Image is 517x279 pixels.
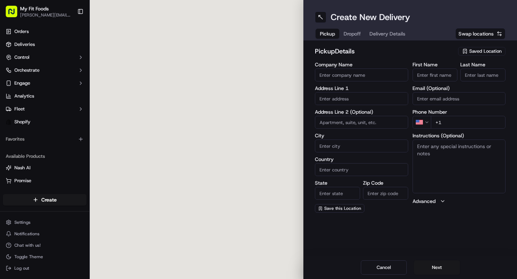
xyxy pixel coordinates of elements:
div: Available Products [3,151,87,162]
button: Save this Location [315,204,364,213]
span: Engage [14,80,30,86]
label: Country [315,157,408,162]
span: Saved Location [469,48,502,55]
button: Toggle Theme [3,252,87,262]
button: Fleet [3,103,87,115]
a: Orders [3,26,87,37]
span: Pickup [320,30,335,37]
button: Swap locations [455,28,506,39]
button: Nash AI [3,162,87,174]
a: Nash AI [6,165,84,171]
button: Log out [3,263,87,273]
label: First Name [413,62,458,67]
button: Saved Location [458,46,506,56]
input: Enter last name [460,68,506,81]
span: Promise [14,178,31,184]
span: Orders [14,28,29,35]
label: Email (Optional) [413,86,506,91]
span: Create [41,196,57,203]
button: My Fit Foods[PERSON_NAME][EMAIL_ADDRESS][DOMAIN_NAME] [3,3,74,20]
button: My Fit Foods [20,5,49,12]
button: Engage [3,77,87,89]
span: Log out [14,265,29,271]
a: Shopify [3,116,87,128]
input: Enter phone number [431,116,506,129]
button: Settings [3,217,87,227]
button: [PERSON_NAME][EMAIL_ADDRESS][DOMAIN_NAME] [20,12,71,18]
span: Chat with us! [14,242,41,248]
label: Company Name [315,62,408,67]
span: Analytics [14,93,34,99]
input: Enter address [315,92,408,105]
h2: pickup Details [315,46,454,56]
span: Orchestrate [14,67,39,74]
span: Settings [14,219,31,225]
a: Deliveries [3,39,87,50]
div: Favorites [3,133,87,145]
label: Address Line 1 [315,86,408,91]
span: Nash AI [14,165,31,171]
label: City [315,133,408,138]
label: Instructions (Optional) [413,133,506,138]
a: Promise [6,178,84,184]
label: Zip Code [363,180,408,185]
img: Shopify logo [6,119,11,125]
span: Dropoff [344,30,361,37]
span: Toggle Theme [14,254,43,260]
label: Advanced [413,198,436,205]
input: Enter first name [413,68,458,81]
span: Shopify [14,119,31,125]
input: Enter zip code [363,187,408,200]
span: Save this Location [324,205,361,211]
label: Last Name [460,62,506,67]
a: Analytics [3,90,87,102]
input: Enter company name [315,68,408,81]
span: Swap locations [458,30,494,37]
label: Address Line 2 (Optional) [315,109,408,114]
button: Orchestrate [3,65,87,76]
input: Enter email address [413,92,506,105]
button: Advanced [413,198,506,205]
input: Apartment, suite, unit, etc. [315,116,408,129]
label: State [315,180,360,185]
span: Fleet [14,106,25,112]
button: Promise [3,175,87,186]
button: Next [414,260,460,275]
span: Deliveries [14,41,35,48]
input: Enter city [315,139,408,152]
input: Enter state [315,187,360,200]
button: Create [3,194,87,205]
span: Notifications [14,231,39,237]
button: Control [3,52,87,63]
label: Phone Number [413,109,506,114]
span: Delivery Details [369,30,405,37]
input: Enter country [315,163,408,176]
button: Chat with us! [3,240,87,250]
button: Cancel [361,260,407,275]
button: Notifications [3,229,87,239]
span: Control [14,54,29,61]
h1: Create New Delivery [331,11,410,23]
